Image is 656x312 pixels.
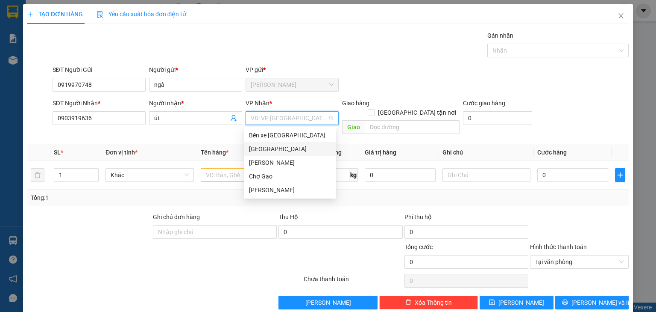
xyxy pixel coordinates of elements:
[105,149,138,156] span: Đơn vị tính
[27,11,33,17] span: plus
[498,298,544,307] span: [PERSON_NAME]
[480,296,553,309] button: save[PERSON_NAME]
[230,115,237,122] span: user-add
[615,168,625,182] button: plus
[53,65,146,74] div: SĐT Người Gửi
[537,149,567,156] span: Cước hàng
[27,11,83,18] span: TẠO ĐƠN HÀNG
[246,100,269,107] span: VP Nhận
[153,225,277,239] input: Ghi chú đơn hàng
[342,120,365,134] span: Giao
[618,12,624,19] span: close
[463,111,532,125] input: Cước giao hàng
[562,299,568,306] span: printer
[609,4,633,28] button: Close
[365,120,460,134] input: Dọc đường
[251,78,334,91] span: Nguyễn Văn Nguyễn
[244,169,336,183] div: Chợ Gạo
[244,183,336,197] div: Nguyễn Văn Nguyễn
[487,32,513,39] label: Gán nhãn
[615,172,625,178] span: plus
[278,214,298,220] span: Thu Hộ
[342,100,369,107] span: Giao hàng
[530,244,587,250] label: Hình thức thanh toán
[555,296,629,309] button: printer[PERSON_NAME] và In
[31,168,44,182] button: delete
[246,65,339,74] div: VP gửi
[244,156,336,169] div: Cao Tốc
[365,149,396,156] span: Giá trị hàng
[244,128,336,142] div: Bến xe Tiền Giang
[489,299,495,306] span: save
[97,11,187,18] span: Yêu cầu xuất hóa đơn điện tử
[97,11,103,18] img: icon
[463,100,505,107] label: Cước giao hàng
[405,299,411,306] span: delete
[111,169,188,181] span: Khác
[249,158,331,167] div: [PERSON_NAME]
[53,98,146,108] div: SĐT Người Nhận
[249,185,331,195] div: [PERSON_NAME]
[442,168,530,182] input: Ghi Chú
[439,144,534,161] th: Ghi chú
[571,298,631,307] span: [PERSON_NAME] và In
[54,149,61,156] span: SL
[305,298,351,307] span: [PERSON_NAME]
[365,168,436,182] input: 0
[349,168,358,182] span: kg
[303,274,403,289] div: Chưa thanh toán
[149,98,242,108] div: Người nhận
[379,296,478,309] button: deleteXóa Thông tin
[375,108,460,117] span: [GEOGRAPHIC_DATA] tận nơi
[201,149,228,156] span: Tên hàng
[149,65,242,74] div: Người gửi
[244,142,336,156] div: Sài Gòn
[153,214,200,220] label: Ghi chú đơn hàng
[415,298,452,307] span: Xóa Thông tin
[249,172,331,181] div: Chợ Gạo
[404,244,433,250] span: Tổng cước
[31,193,254,202] div: Tổng: 1
[201,168,289,182] input: VD: Bàn, Ghế
[249,144,331,154] div: [GEOGRAPHIC_DATA]
[535,256,624,268] span: Tại văn phòng
[404,212,528,225] div: Phí thu hộ
[278,296,377,309] button: [PERSON_NAME]
[249,131,331,140] div: Bến xe [GEOGRAPHIC_DATA]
